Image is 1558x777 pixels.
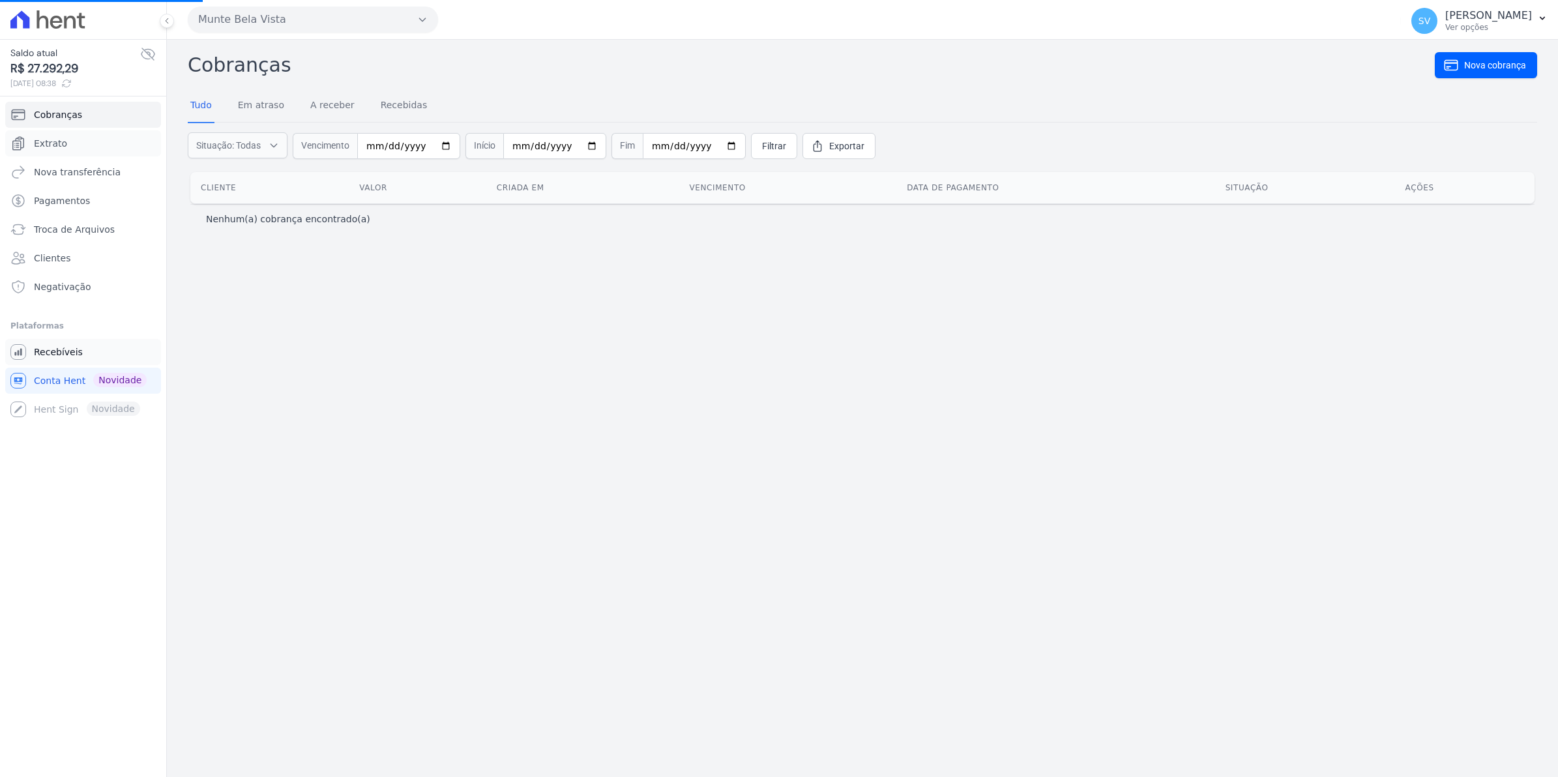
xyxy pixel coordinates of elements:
[5,159,161,185] a: Nova transferência
[1464,59,1526,72] span: Nova cobrança
[1215,172,1395,203] th: Situação
[188,7,438,33] button: Munte Bela Vista
[34,194,90,207] span: Pagamentos
[34,345,83,359] span: Recebíveis
[829,139,864,153] span: Exportar
[5,368,161,394] a: Conta Hent Novidade
[5,188,161,214] a: Pagamentos
[349,172,486,203] th: Valor
[1401,3,1558,39] button: SV [PERSON_NAME] Ver opções
[1445,9,1532,22] p: [PERSON_NAME]
[34,252,70,265] span: Clientes
[10,102,156,422] nav: Sidebar
[5,102,161,128] a: Cobranças
[10,78,140,89] span: [DATE] 08:38
[93,373,147,387] span: Novidade
[34,223,115,236] span: Troca de Arquivos
[611,133,643,159] span: Fim
[1418,16,1430,25] span: SV
[235,89,287,123] a: Em atraso
[1445,22,1532,33] p: Ver opções
[5,339,161,365] a: Recebíveis
[34,166,121,179] span: Nova transferência
[10,46,140,60] span: Saldo atual
[5,274,161,300] a: Negativação
[5,216,161,242] a: Troca de Arquivos
[751,133,797,159] a: Filtrar
[308,89,357,123] a: A receber
[10,60,140,78] span: R$ 27.292,29
[5,245,161,271] a: Clientes
[465,133,503,159] span: Início
[378,89,430,123] a: Recebidas
[188,50,1435,80] h2: Cobranças
[188,132,287,158] button: Situação: Todas
[679,172,896,203] th: Vencimento
[34,280,91,293] span: Negativação
[802,133,875,159] a: Exportar
[34,108,82,121] span: Cobranças
[34,374,85,387] span: Conta Hent
[1435,52,1537,78] a: Nova cobrança
[206,213,370,226] p: Nenhum(a) cobrança encontrado(a)
[896,172,1214,203] th: Data de pagamento
[196,139,261,152] span: Situação: Todas
[293,133,357,159] span: Vencimento
[188,89,214,123] a: Tudo
[10,318,156,334] div: Plataformas
[1395,172,1535,203] th: Ações
[486,172,679,203] th: Criada em
[34,137,67,150] span: Extrato
[762,139,786,153] span: Filtrar
[190,172,349,203] th: Cliente
[5,130,161,156] a: Extrato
